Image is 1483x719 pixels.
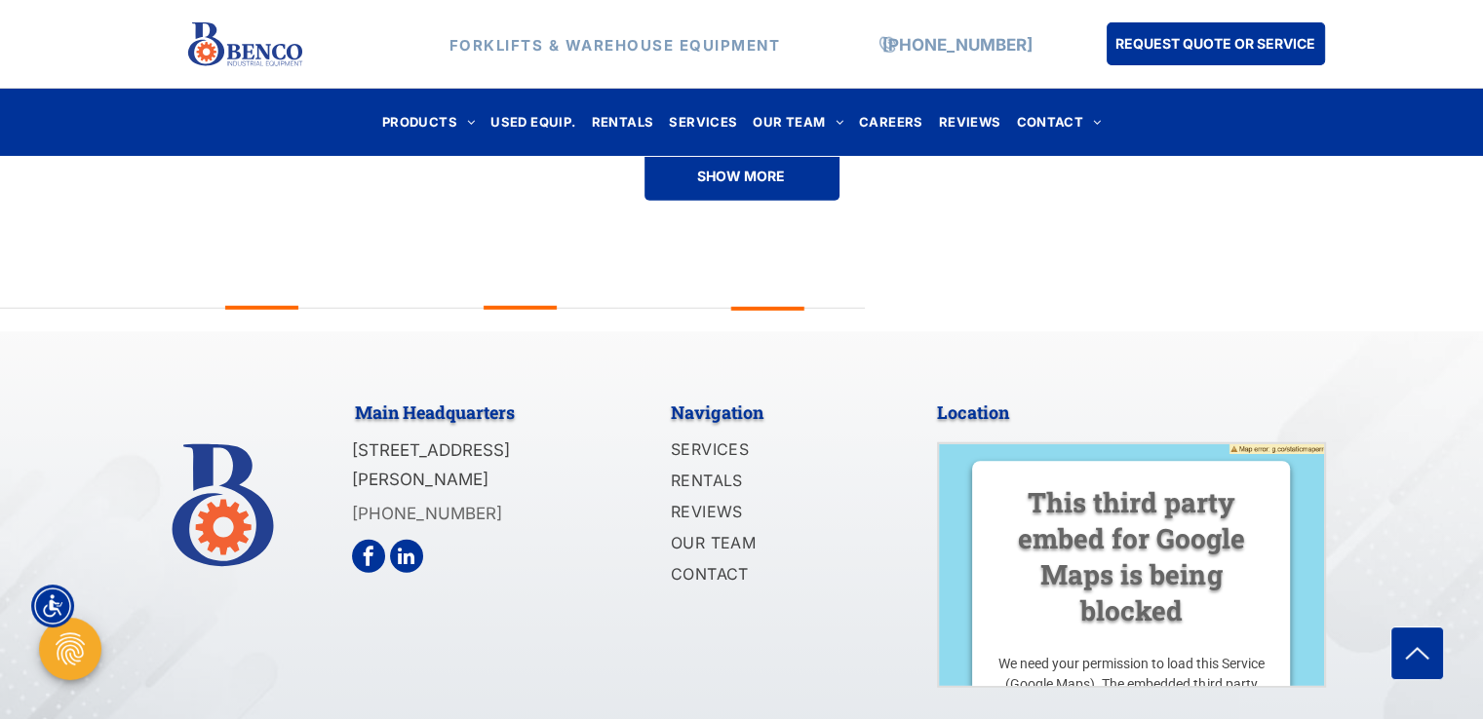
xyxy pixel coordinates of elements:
[355,400,515,424] span: Main Headquarters
[671,400,763,424] span: Navigation
[671,560,881,591] a: CONTACT
[661,109,745,135] a: SERVICES
[352,540,385,573] a: facebook
[31,585,74,627] div: Accessibility Menu
[671,467,881,498] a: RENTALS
[697,158,785,194] span: SHOW MORE
[584,109,662,135] a: RENTALS
[352,504,502,523] a: [PHONE_NUMBER]
[1107,22,1325,65] a: REQUEST QUOTE OR SERVICE
[671,435,881,467] a: SERVICES
[995,484,1267,628] h3: This third party embed for Google Maps is being blocked
[1008,109,1109,135] a: CONTACT
[671,498,881,529] a: REVIEWS
[671,529,881,560] a: OUR TEAM
[882,34,1033,54] a: [PHONE_NUMBER]
[352,440,510,490] span: [STREET_ADDRESS][PERSON_NAME]
[745,109,851,135] a: OUR TEAM
[390,540,423,573] a: linkedin
[937,400,1009,424] span: Location
[1115,25,1315,61] span: REQUEST QUOTE OR SERVICE
[374,109,484,135] a: PRODUCTS
[851,109,931,135] a: CAREERS
[931,109,1009,135] a: REVIEWS
[483,109,583,135] a: USED EQUIP.
[449,35,781,54] strong: FORKLIFTS & WAREHOUSE EQUIPMENT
